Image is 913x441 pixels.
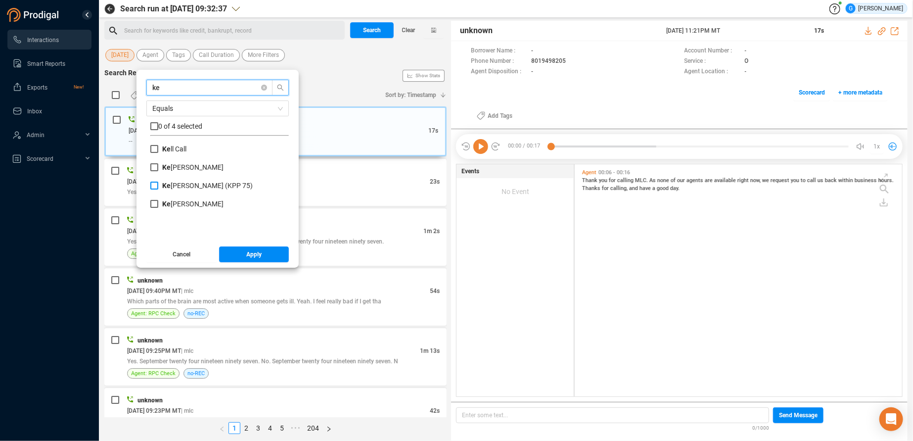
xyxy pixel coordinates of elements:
[104,208,447,266] div: unknown[DATE] 09:41PM MT| mlc1m 2sYes. September. Twenty four nineteen ninety seven. September tw...
[187,309,205,318] span: no-REC
[657,177,671,184] span: none
[216,422,228,434] button: left
[415,16,440,135] span: Show Stats
[276,423,287,434] a: 5
[158,122,202,130] span: 0 of 4 selected
[609,177,617,184] span: for
[752,423,769,432] span: 0/1000
[855,177,878,184] span: business
[846,3,903,13] div: [PERSON_NAME]
[793,85,830,100] button: Scorecard
[7,30,91,49] li: Interactions
[582,185,602,192] span: Thanks
[456,178,574,205] div: No Event
[779,407,818,423] span: Send Message
[685,56,740,67] span: Service :
[219,246,289,262] button: Apply
[610,185,629,192] span: calling,
[666,26,802,35] span: [DATE] 11:21PM MT
[531,67,533,77] span: -
[240,422,252,434] li: 2
[745,56,749,67] span: O
[125,87,172,103] button: Add Tags
[162,182,253,190] span: [PERSON_NAME] (KPP 75)
[685,67,740,77] span: Agent Location :
[162,163,171,171] b: Ke
[322,422,335,434] button: right
[304,422,322,434] li: 204
[629,185,639,192] span: and
[599,177,609,184] span: you
[252,422,264,434] li: 3
[181,407,193,414] span: | mlc
[838,177,855,184] span: within
[127,189,138,196] span: Yes.
[181,288,193,294] span: | mlc
[172,49,185,61] span: Tags
[671,177,677,184] span: of
[12,101,84,121] a: Inbox
[791,177,801,184] span: you
[111,49,129,61] span: [DATE]
[7,101,91,121] li: Inbox
[814,27,824,34] span: 17s
[152,82,257,93] input: Search Agent
[162,163,224,171] span: [PERSON_NAME]
[714,177,737,184] span: available
[322,422,335,434] li: Next Page
[187,369,205,378] span: no-REC
[248,49,279,61] span: More Filters
[241,423,252,434] a: 2
[385,87,436,103] span: Sort by: Timestamp
[127,178,181,185] span: [DATE] 10:56PM MT
[745,67,747,77] span: -
[771,177,791,184] span: request
[146,246,217,262] button: Cancel
[27,84,47,91] span: Exports
[105,49,135,61] button: [DATE]
[363,22,381,38] span: Search
[825,177,838,184] span: back
[874,139,880,154] span: 1x
[773,407,823,423] button: Send Message
[127,358,398,365] span: Yes. September twenty four nineteen ninety seven. No. September twenty four nineteen ninety seven. N
[74,77,84,97] span: New!
[131,249,176,258] span: Agent: RPC Check
[27,60,65,67] span: Smart Reports
[423,228,440,235] span: 1m 2s
[705,177,714,184] span: are
[127,298,381,305] span: Which parts of the brain are most active when someone gets ill. Yeah. I feel really bad if I get tha
[104,328,447,386] div: unknown[DATE] 09:25PM MT| mlc1m 13sYes. September twenty four nineteen ninety seven. No. Septembe...
[326,426,332,432] span: right
[471,56,526,67] span: Phone Number :
[288,422,304,434] li: Next 5 Pages
[582,169,596,176] span: Agent
[162,182,171,190] b: Ke
[261,85,267,91] span: close-circle
[276,422,288,434] li: 5
[657,185,670,192] span: good
[878,177,894,184] span: hours.
[162,145,171,153] b: Ke
[228,422,240,434] li: 1
[685,46,740,56] span: Account Number :
[193,49,240,61] button: Call Duration
[677,177,686,184] span: our
[162,200,224,208] span: [PERSON_NAME]
[870,140,884,153] button: 1x
[288,422,304,434] span: •••
[131,369,176,378] span: Agent: RPC Check
[181,347,193,354] span: | mlc
[137,337,163,344] span: unknown
[531,56,566,67] span: 8019498205
[807,177,818,184] span: call
[199,49,234,61] span: Call Duration
[471,46,526,56] span: Borrower Name :
[799,85,825,100] span: Scorecard
[304,423,322,434] a: 204
[265,423,275,434] a: 4
[596,169,632,176] span: 00:06 - 00:16
[129,127,183,134] span: [DATE] 11:21PM MT
[7,77,91,97] li: Exports
[430,288,440,294] span: 54s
